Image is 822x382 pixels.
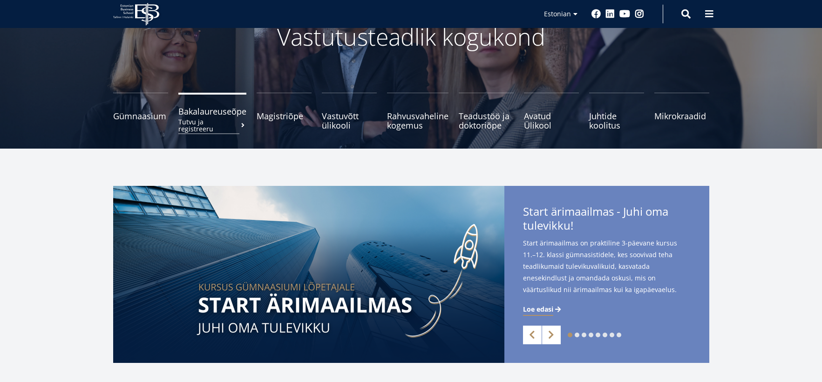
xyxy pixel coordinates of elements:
[589,93,644,130] a: Juhtide koolitus
[164,23,658,51] p: Vastutusteadlik kogukond
[610,333,614,337] a: 7
[654,93,709,130] a: Mikrokraadid
[322,93,377,130] a: Vastuvõtt ülikooli
[178,93,246,130] a: BakalaureuseõpeTutvu ja registreeru
[387,111,448,130] span: Rahvusvaheline kogemus
[568,333,572,337] a: 1
[617,333,621,337] a: 8
[524,111,579,130] span: Avatud Ülikool
[523,218,573,232] span: tulevikku!
[591,9,601,19] a: Facebook
[387,93,448,130] a: Rahvusvaheline kogemus
[596,333,600,337] a: 5
[523,326,542,344] a: Previous
[113,111,168,121] span: Gümnaasium
[575,333,579,337] a: 2
[605,9,615,19] a: Linkedin
[257,93,312,130] a: Magistriõpe
[524,93,579,130] a: Avatud Ülikool
[635,9,644,19] a: Instagram
[619,9,630,19] a: Youtube
[459,111,514,130] span: Teadustöö ja doktoriõpe
[603,333,607,337] a: 6
[654,111,709,121] span: Mikrokraadid
[459,93,514,130] a: Teadustöö ja doktoriõpe
[523,305,553,314] span: Loe edasi
[589,333,593,337] a: 4
[523,237,691,295] span: Start ärimaailmas on praktiline 3-päevane kursus 11.–12. klassi gümnasistidele, kes soovivad teha...
[582,333,586,337] a: 3
[178,118,246,132] small: Tutvu ja registreeru
[113,186,504,363] img: Start arimaailmas
[589,111,644,130] span: Juhtide koolitus
[523,305,563,314] a: Loe edasi
[257,111,312,121] span: Magistriõpe
[178,107,246,116] span: Bakalaureuseõpe
[322,111,377,130] span: Vastuvõtt ülikooli
[542,326,561,344] a: Next
[523,205,691,235] span: Start ärimaailmas - Juhi oma
[113,93,168,130] a: Gümnaasium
